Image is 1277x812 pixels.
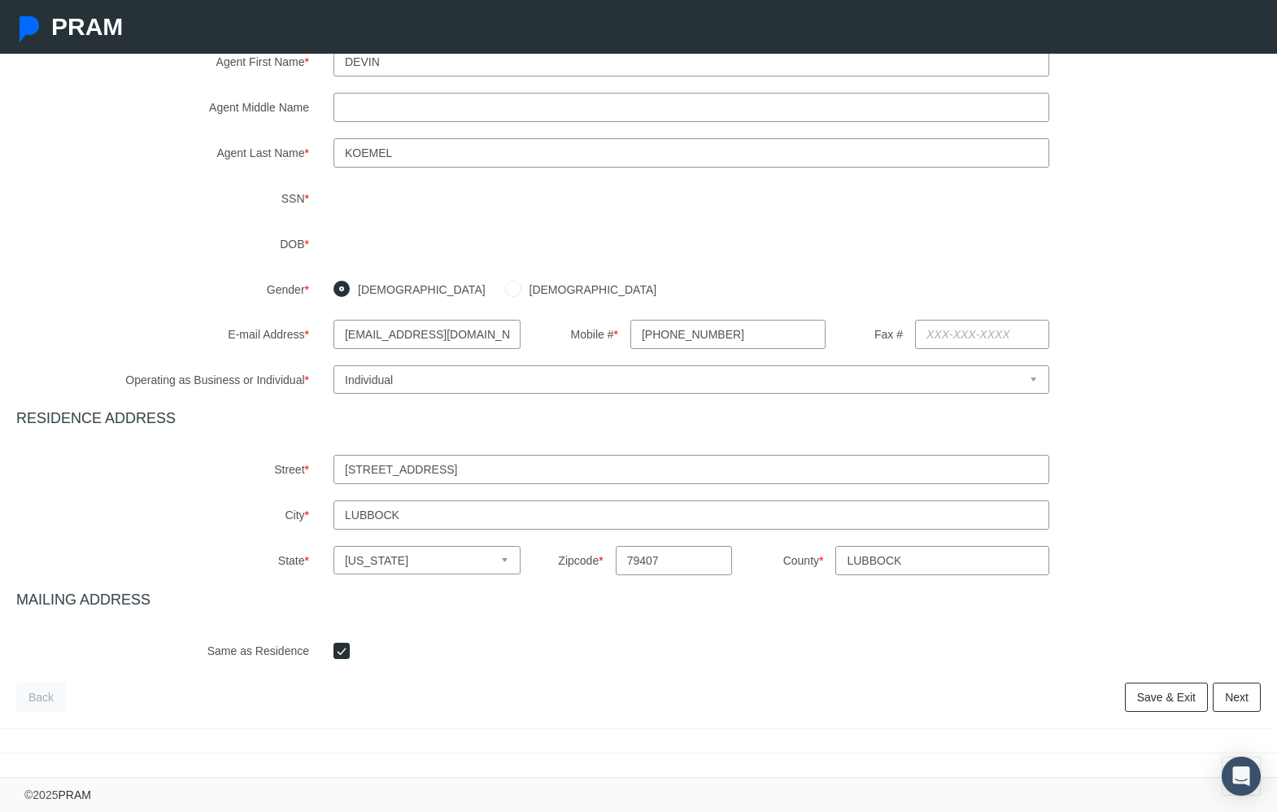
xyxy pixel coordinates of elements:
[51,13,123,40] span: PRAM
[521,281,657,299] label: [DEMOGRAPHIC_DATA]
[4,138,321,168] label: Agent Last Name
[1222,757,1261,796] div: Open Intercom Messenger
[4,275,321,303] label: Gender
[1125,683,1208,712] a: Save & Exit
[24,786,91,804] div: © 2025
[58,788,90,801] a: PRAM
[4,47,321,76] label: Agent First Name
[4,93,321,122] label: Agent Middle Name
[4,636,321,665] label: Same as Residence
[4,500,321,530] label: City
[4,365,321,394] label: Operating as Business or Individual
[16,410,1261,428] h4: RESIDENCE ADDRESS
[915,320,1049,349] input: XXX-XXX-XXXX
[630,320,826,349] input: XXX-XXX-XXXX
[744,546,824,574] label: County
[350,281,486,299] label: [DEMOGRAPHIC_DATA]
[110,546,321,574] label: State
[4,184,321,213] label: SSN
[1213,683,1261,712] a: Next
[545,320,618,348] label: Mobile #
[850,320,903,348] label: Fax #
[4,455,321,484] label: Street
[16,592,1261,609] h4: MAILING ADDRESS
[4,229,321,259] label: DOB
[110,320,321,348] label: E-mail Address
[16,16,42,42] img: Pram Partner
[533,546,604,574] label: Zipcode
